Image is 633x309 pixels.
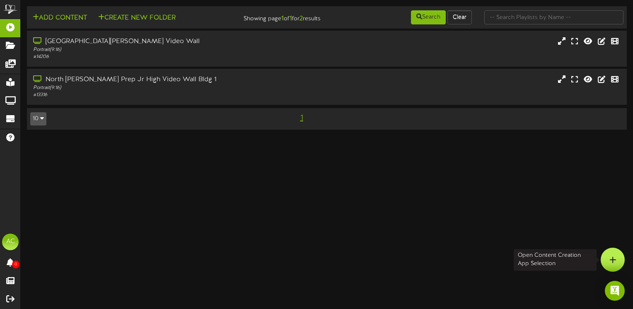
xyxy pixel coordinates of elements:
div: Portrait ( 9:16 ) [33,84,271,92]
div: North [PERSON_NAME] Prep Jr High Video Wall Bldg 1 [33,75,271,84]
button: Clear [447,10,472,24]
div: # 13316 [33,92,271,99]
div: AC [2,234,19,250]
button: Add Content [30,13,89,23]
strong: 1 [281,15,284,22]
span: 1 [298,113,305,123]
strong: 1 [290,15,292,22]
input: -- Search Playlists by Name -- [484,10,623,24]
button: Search [411,10,446,24]
strong: 2 [300,15,303,22]
div: # 14206 [33,53,271,60]
span: 0 [12,261,19,268]
button: 10 [30,112,46,126]
div: [GEOGRAPHIC_DATA][PERSON_NAME] Video Wall [33,37,271,46]
div: Open Intercom Messenger [605,281,625,301]
div: Showing page of for results [226,10,327,24]
button: Create New Folder [96,13,178,23]
div: Portrait ( 9:16 ) [33,46,271,53]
